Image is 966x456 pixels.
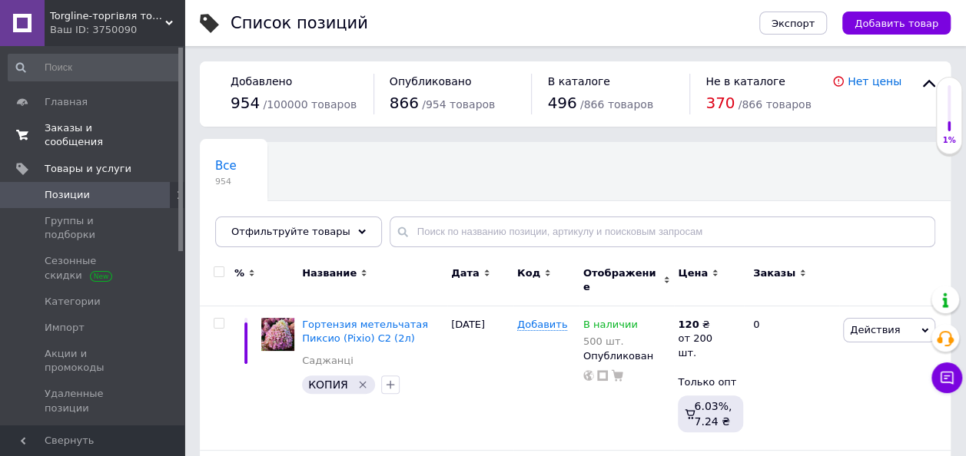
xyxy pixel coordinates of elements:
span: Отображение [583,266,660,294]
span: % [234,266,244,280]
a: Гортензия метельчатая Пиксио (Pixio) С2 (2л) [302,319,428,344]
span: Дата [451,266,480,280]
div: от 200 шт. [678,332,729,359]
span: 866 [390,94,419,112]
div: Только опт [678,375,740,389]
div: 1% [937,135,961,146]
button: Добавить товар [842,12,951,35]
div: Ваш ID: 3750090 [50,23,184,37]
span: Удаленные позиции [45,387,142,415]
input: Поиск по названию позиции, артикулу и поисковым запросам [390,216,935,247]
input: Поиск [8,54,181,81]
span: Название [302,266,357,280]
span: Код [517,266,540,280]
span: Добавить [517,319,567,331]
div: Список позиций [231,15,368,31]
span: Действия [850,324,900,335]
span: / 100000 товаров [263,98,357,111]
span: Заказы и сообщения [45,121,142,149]
div: 0 [744,306,839,451]
div: 500 шт. [583,335,638,347]
span: 954 [215,176,237,187]
span: Все [215,159,237,173]
span: Цена [678,266,708,280]
span: Категории [45,295,101,309]
span: Добавлено [231,75,292,88]
span: Опубликовано [390,75,472,88]
span: В наличии [583,319,638,335]
button: Чат с покупателем [931,362,962,393]
span: / 866 товаров [580,98,653,111]
span: В каталоге [547,75,609,88]
div: [DATE] [447,306,513,451]
span: Группы и подборки [45,214,142,242]
span: Экспорт [772,18,815,29]
span: Позиции [45,188,90,202]
a: Нет цены [848,75,901,88]
svg: Удалить метку [357,378,369,391]
span: 6.03%, 7.24 ₴ [694,400,732,428]
span: / 866 товаров [738,98,811,111]
span: Акции и промокоды [45,347,142,375]
a: Саджанці [302,354,354,368]
span: Товары и услуги [45,162,131,176]
b: 120 [678,319,699,330]
span: Сезонные скидки [45,254,142,282]
span: 954 [231,94,260,112]
img: Гортензия метельчатая Пиксио (Pixio) С2 (2л) [261,318,294,351]
span: КОПИЯ [308,378,348,391]
button: Экспорт [759,12,827,35]
span: 496 [547,94,576,112]
span: Импорт [45,321,85,335]
span: Главная [45,95,88,109]
div: ₴ [678,318,729,332]
div: Опубликован [583,349,671,363]
span: / 954 товаров [422,98,495,111]
span: Заказы [753,266,795,280]
span: Добавить товар [855,18,938,29]
span: Отфильтруйте товары [231,226,350,237]
span: 370 [705,94,735,112]
span: Не в каталоге [705,75,785,88]
span: Torgline-торгівля товарами першої необхідності гутром та у роздріб [50,9,165,23]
